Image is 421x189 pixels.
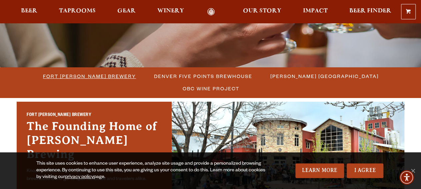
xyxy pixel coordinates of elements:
a: Impact [299,8,332,16]
h2: Fort [PERSON_NAME] Brewery [27,112,162,120]
span: Denver Five Points Brewhouse [154,71,252,81]
a: [PERSON_NAME] [GEOGRAPHIC_DATA] [266,71,382,81]
span: Beer Finder [349,8,391,14]
span: Beer [21,8,37,14]
span: Impact [303,8,328,14]
a: Our Story [239,8,286,16]
div: Accessibility Menu [399,170,414,185]
h3: The Founding Home of [PERSON_NAME] Brewing [27,119,162,165]
span: Our Story [243,8,281,14]
a: Odell Home [199,8,224,16]
span: OBC Wine Project [183,84,239,93]
span: Fort [PERSON_NAME] Brewery [43,71,136,81]
span: Winery [157,8,184,14]
a: OBC Wine Project [179,84,243,93]
a: Beer [17,8,42,16]
a: Beer Finder [345,8,396,16]
a: Learn More [295,163,344,178]
a: Taprooms [55,8,100,16]
a: privacy policy [65,175,94,180]
a: I Agree [347,163,383,178]
a: Winery [153,8,188,16]
a: Denver Five Points Brewhouse [150,71,256,81]
a: Fort [PERSON_NAME] Brewery [39,71,139,81]
span: [PERSON_NAME] [GEOGRAPHIC_DATA] [270,71,379,81]
span: Gear [117,8,136,14]
div: This site uses cookies to enhance user experience, analyze site usage and provide a personalized ... [36,161,269,181]
span: Taprooms [59,8,96,14]
a: Gear [113,8,140,16]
